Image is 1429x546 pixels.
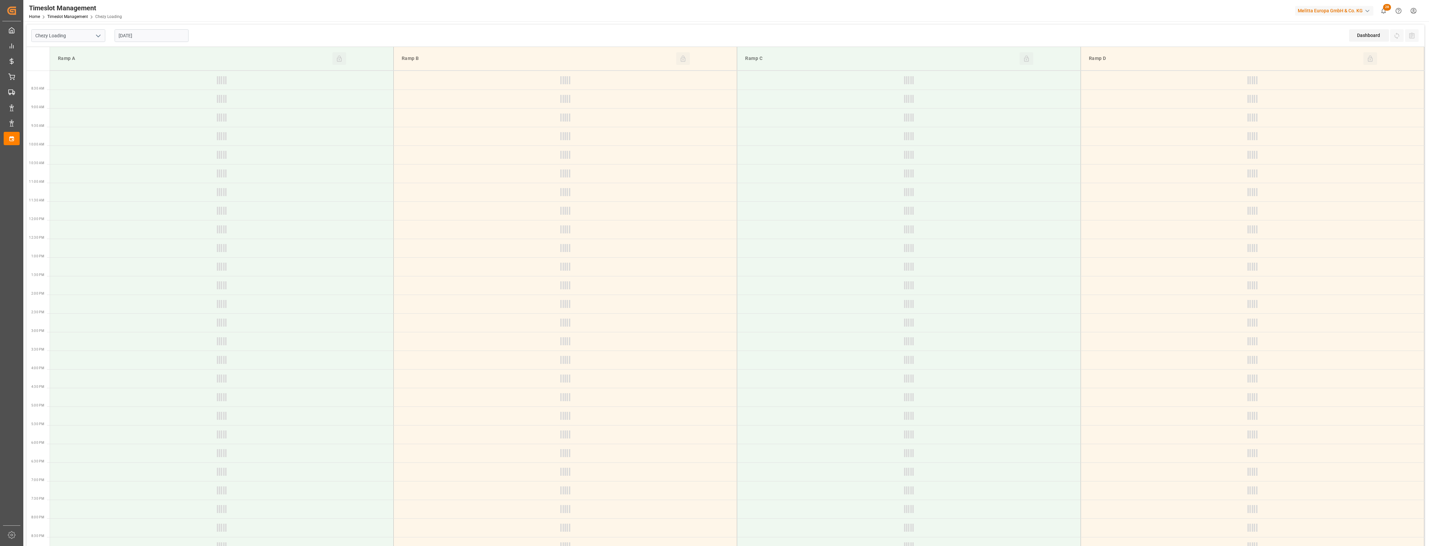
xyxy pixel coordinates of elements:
[31,459,44,463] span: 6:30 PM
[31,441,44,444] span: 6:00 PM
[31,87,44,90] span: 8:30 AM
[31,310,44,314] span: 2:30 PM
[1391,3,1406,18] button: Help Center
[31,329,44,333] span: 3:00 PM
[29,236,44,239] span: 12:30 PM
[31,348,44,351] span: 3:30 PM
[115,29,189,42] input: DD-MM-YYYY
[31,404,44,407] span: 5:00 PM
[55,52,332,65] div: Ramp A
[1295,6,1373,16] div: Melitta Europa GmbH & Co. KG
[1383,4,1391,11] span: 28
[742,52,1020,65] div: Ramp C
[1295,4,1376,17] button: Melitta Europa GmbH & Co. KG
[31,422,44,426] span: 5:30 PM
[31,273,44,277] span: 1:30 PM
[31,478,44,482] span: 7:00 PM
[1349,29,1389,42] div: Dashboard
[29,198,44,202] span: 11:30 AM
[29,161,44,165] span: 10:30 AM
[93,31,103,41] button: open menu
[29,14,40,19] a: Home
[31,534,44,538] span: 8:30 PM
[29,142,44,146] span: 10:00 AM
[31,29,105,42] input: Type to search/select
[31,292,44,295] span: 2:00 PM
[1376,3,1391,18] button: show 28 new notifications
[31,497,44,500] span: 7:30 PM
[31,254,44,258] span: 1:00 PM
[47,14,88,19] a: Timeslot Management
[31,385,44,389] span: 4:30 PM
[31,105,44,109] span: 9:00 AM
[29,180,44,183] span: 11:00 AM
[399,52,676,65] div: Ramp B
[29,217,44,221] span: 12:00 PM
[31,366,44,370] span: 4:00 PM
[1086,52,1363,65] div: Ramp D
[29,3,122,13] div: Timeslot Management
[31,124,44,128] span: 9:30 AM
[31,515,44,519] span: 8:00 PM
